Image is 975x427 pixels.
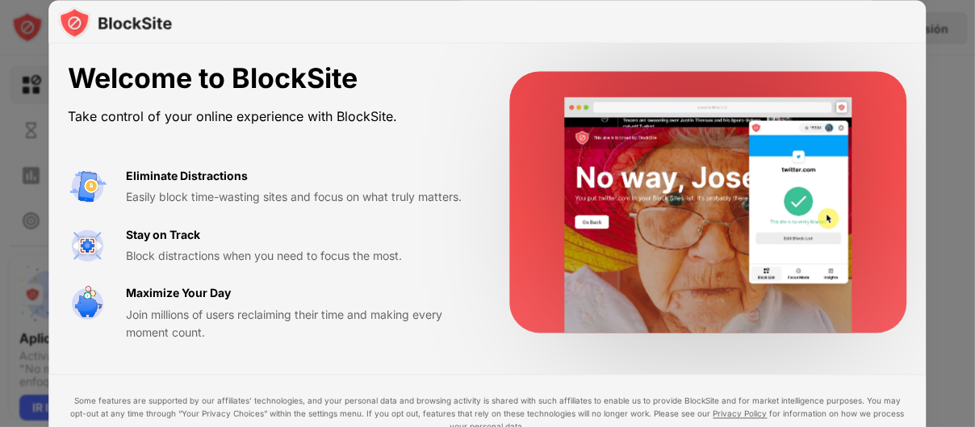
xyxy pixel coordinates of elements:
div: Stay on Track [126,226,200,244]
img: value-safe-time.svg [68,285,107,324]
div: Eliminate Distractions [126,167,248,185]
div: Maximize Your Day [126,285,231,303]
div: Take control of your online experience with BlockSite. [68,105,471,128]
img: logo-blocksite.svg [58,6,172,39]
div: Welcome to BlockSite [68,63,471,96]
a: Privacy Policy [713,408,768,418]
img: value-focus.svg [68,226,107,265]
div: Easily block time-wasting sites and focus on what truly matters. [126,189,471,207]
div: Block distractions when you need to focus the most. [126,247,471,265]
img: value-avoid-distractions.svg [68,167,107,206]
div: Join millions of users reclaiming their time and making every moment count. [126,306,471,342]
